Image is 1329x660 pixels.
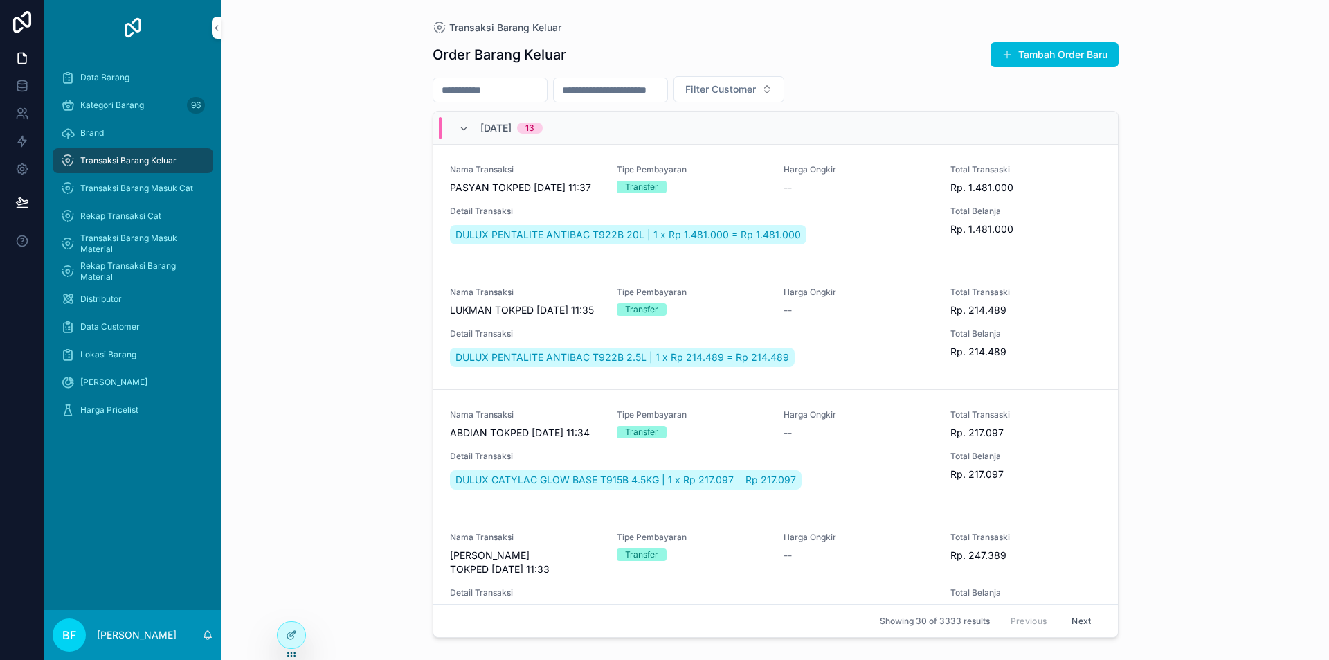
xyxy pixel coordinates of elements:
[450,328,934,339] span: Detail Transaksi
[880,616,990,627] span: Showing 30 of 3333 results
[53,176,213,201] a: Transaksi Barang Masuk Cat
[685,82,756,96] span: Filter Customer
[617,287,767,298] span: Tipe Pembayaran
[80,100,144,111] span: Kategori Barang
[455,228,801,242] span: DULUX PENTALITE ANTIBAC T922B 20L | 1 x Rp 1.481.000 = Rp 1.481.000
[450,303,600,317] span: LUKMAN TOKPED [DATE] 11:35
[950,206,1101,217] span: Total Belanja
[97,628,177,642] p: [PERSON_NAME]
[950,222,1101,236] span: Rp. 1.481.000
[673,76,784,102] button: Select Button
[617,164,767,175] span: Tipe Pembayaran
[62,627,76,643] span: BF
[433,390,1118,512] a: Nama TransaksiABDIAN TOKPED [DATE] 11:34Tipe PembayaranTransferHarga Ongkir--Total TransaskiRp. 2...
[80,233,199,255] span: Transaksi Barang Masuk Material
[53,93,213,118] a: Kategori Barang96
[450,225,806,244] a: DULUX PENTALITE ANTIBAC T922B 20L | 1 x Rp 1.481.000 = Rp 1.481.000
[53,342,213,367] a: Lokasi Barang
[433,512,1118,649] a: Nama Transaksi[PERSON_NAME] TOKPED [DATE] 11:33Tipe PembayaranTransferHarga Ongkir--Total Transas...
[784,164,934,175] span: Harga Ongkir
[784,181,792,195] span: --
[455,350,789,364] span: DULUX PENTALITE ANTIBAC T922B 2.5L | 1 x Rp 214.489 = Rp 214.489
[950,532,1101,543] span: Total Transaski
[784,303,792,317] span: --
[950,587,1101,598] span: Total Belanja
[433,21,561,35] a: Transaksi Barang Keluar
[480,121,512,135] span: [DATE]
[625,426,658,438] div: Transfer
[450,426,600,440] span: ABDIAN TOKPED [DATE] 11:34
[449,21,561,35] span: Transaksi Barang Keluar
[625,181,658,193] div: Transfer
[80,377,147,388] span: [PERSON_NAME]
[617,409,767,420] span: Tipe Pembayaran
[80,349,136,360] span: Lokasi Barang
[80,183,193,194] span: Transaksi Barang Masuk Cat
[450,164,600,175] span: Nama Transaksi
[450,451,934,462] span: Detail Transaksi
[53,204,213,229] a: Rekap Transaksi Cat
[80,260,199,283] span: Rekap Transaksi Barang Material
[53,148,213,173] a: Transaksi Barang Keluar
[53,231,213,256] a: Transaksi Barang Masuk Material
[44,55,221,440] div: scrollable content
[433,267,1118,390] a: Nama TransaksiLUKMAN TOKPED [DATE] 11:35Tipe PembayaranTransferHarga Ongkir--Total TransaskiRp. 2...
[80,321,140,332] span: Data Customer
[950,548,1101,562] span: Rp. 247.389
[950,181,1101,195] span: Rp. 1.481.000
[53,314,213,339] a: Data Customer
[80,72,129,83] span: Data Barang
[122,17,144,39] img: App logo
[455,473,796,487] span: DULUX CATYLAC GLOW BASE T915B 4.5KG | 1 x Rp 217.097 = Rp 217.097
[950,467,1101,481] span: Rp. 217.097
[53,370,213,395] a: [PERSON_NAME]
[525,123,534,134] div: 13
[450,287,600,298] span: Nama Transaksi
[784,409,934,420] span: Harga Ongkir
[450,348,795,367] a: DULUX PENTALITE ANTIBAC T922B 2.5L | 1 x Rp 214.489 = Rp 214.489
[450,409,600,420] span: Nama Transaksi
[433,45,566,64] h1: Order Barang Keluar
[1062,610,1101,632] button: Next
[950,164,1101,175] span: Total Transaski
[950,328,1101,339] span: Total Belanja
[450,548,600,576] span: [PERSON_NAME] TOKPED [DATE] 11:33
[950,303,1101,317] span: Rp. 214.489
[53,287,213,312] a: Distributor
[80,211,161,222] span: Rekap Transaksi Cat
[950,287,1101,298] span: Total Transaski
[784,548,792,562] span: --
[450,532,600,543] span: Nama Transaksi
[784,287,934,298] span: Harga Ongkir
[950,451,1101,462] span: Total Belanja
[80,404,138,416] span: Harga Pricelist
[53,259,213,284] a: Rekap Transaksi Barang Material
[950,345,1101,359] span: Rp. 214.489
[450,470,802,490] a: DULUX CATYLAC GLOW BASE T915B 4.5KG | 1 x Rp 217.097 = Rp 217.097
[625,548,658,561] div: Transfer
[187,97,205,114] div: 96
[53,121,213,145] a: Brand
[991,42,1119,67] button: Tambah Order Baru
[450,181,600,195] span: PASYAN TOKPED [DATE] 11:37
[450,206,934,217] span: Detail Transaksi
[950,409,1101,420] span: Total Transaski
[53,398,213,422] a: Harga Pricelist
[625,303,658,316] div: Transfer
[80,127,104,139] span: Brand
[450,587,934,598] span: Detail Transaksi
[80,155,177,166] span: Transaksi Barang Keluar
[53,65,213,90] a: Data Barang
[784,426,792,440] span: --
[433,145,1118,267] a: Nama TransaksiPASYAN TOKPED [DATE] 11:37Tipe PembayaranTransferHarga Ongkir--Total TransaskiRp. 1...
[617,532,767,543] span: Tipe Pembayaran
[80,294,122,305] span: Distributor
[950,426,1101,440] span: Rp. 217.097
[784,532,934,543] span: Harga Ongkir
